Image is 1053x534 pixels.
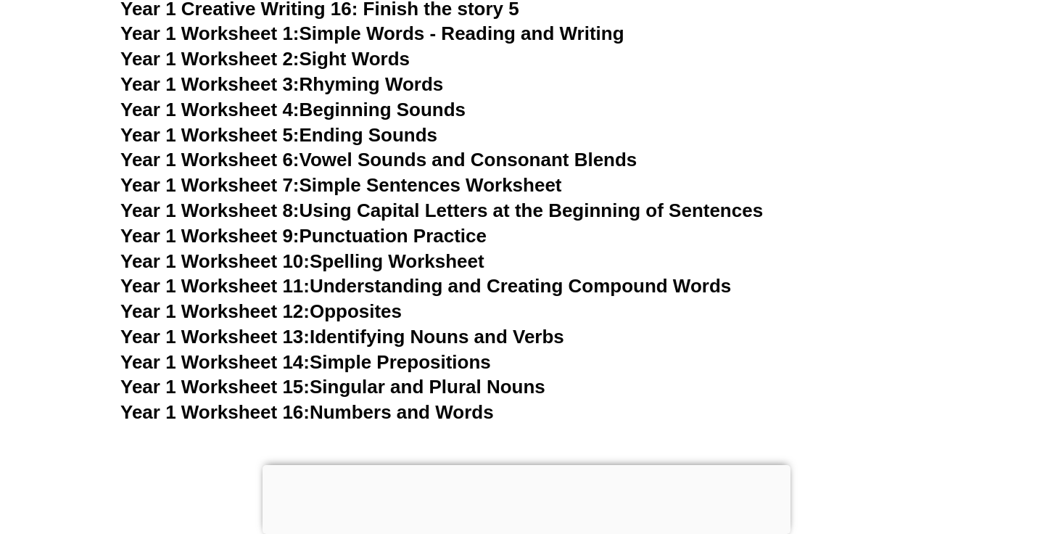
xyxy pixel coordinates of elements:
a: Year 1 Worksheet 11:Understanding and Creating Compound Words [120,275,731,297]
span: Year 1 Worksheet 15: [120,376,310,398]
a: Year 1 Worksheet 3:Rhyming Words [120,73,443,95]
a: Year 1 Worksheet 1:Simple Words - Reading and Writing [120,22,624,44]
a: Year 1 Worksheet 13:Identifying Nouns and Verbs [120,326,564,348]
iframe: Advertisement [263,465,790,530]
span: Year 1 Worksheet 6: [120,149,300,171]
span: Year 1 Worksheet 12: [120,300,310,322]
span: Year 1 Worksheet 7: [120,174,300,196]
iframe: Chat Widget [804,370,1053,534]
span: Year 1 Worksheet 4: [120,99,300,120]
a: Year 1 Worksheet 6:Vowel Sounds and Consonant Blends [120,149,637,171]
span: Year 1 Worksheet 13: [120,326,310,348]
a: Year 1 Worksheet 7:Simple Sentences Worksheet [120,174,562,196]
a: Year 1 Worksheet 15:Singular and Plural Nouns [120,376,545,398]
span: Year 1 Worksheet 9: [120,225,300,247]
a: Year 1 Worksheet 5:Ending Sounds [120,124,437,146]
span: Year 1 Worksheet 16: [120,401,310,423]
a: Year 1 Worksheet 2:Sight Words [120,48,410,70]
span: Year 1 Worksheet 14: [120,351,310,373]
a: Year 1 Worksheet 12:Opposites [120,300,402,322]
a: Year 1 Worksheet 4:Beginning Sounds [120,99,466,120]
a: Year 1 Worksheet 16:Numbers and Words [120,401,494,423]
span: Year 1 Worksheet 5: [120,124,300,146]
span: Year 1 Worksheet 3: [120,73,300,95]
span: Year 1 Worksheet 1: [120,22,300,44]
a: Year 1 Worksheet 8:Using Capital Letters at the Beginning of Sentences [120,200,763,221]
span: Year 1 Worksheet 11: [120,275,310,297]
a: Year 1 Worksheet 9:Punctuation Practice [120,225,487,247]
span: Year 1 Worksheet 2: [120,48,300,70]
a: Year 1 Worksheet 10:Spelling Worksheet [120,250,484,272]
span: Year 1 Worksheet 8: [120,200,300,221]
a: Year 1 Worksheet 14:Simple Prepositions [120,351,491,373]
span: Year 1 Worksheet 10: [120,250,310,272]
